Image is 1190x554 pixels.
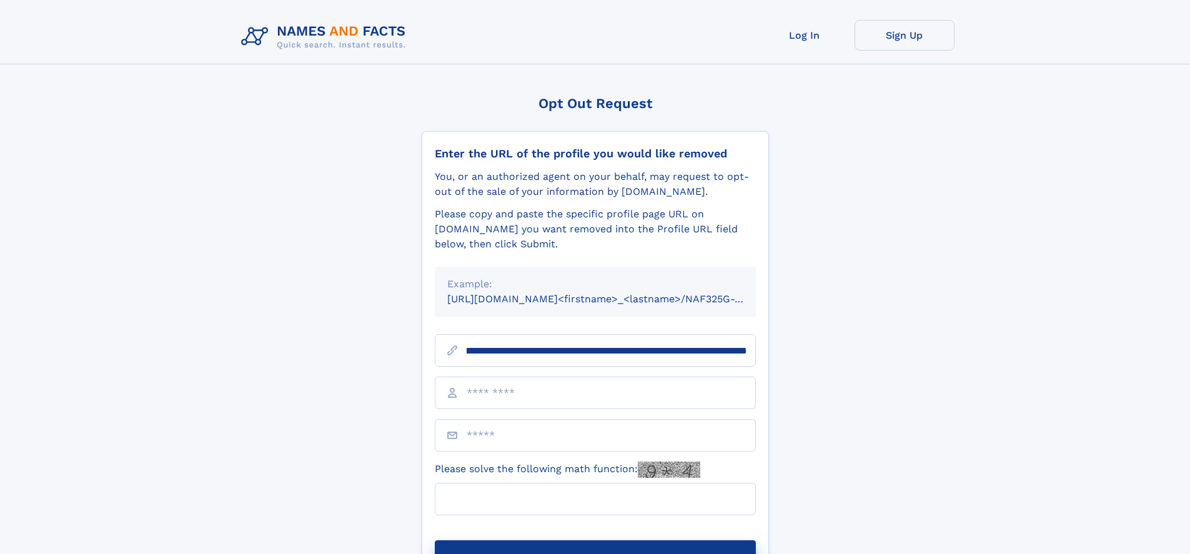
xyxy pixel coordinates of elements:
[435,207,756,252] div: Please copy and paste the specific profile page URL on [DOMAIN_NAME] you want removed into the Pr...
[855,20,954,51] a: Sign Up
[422,96,769,111] div: Opt Out Request
[447,293,780,305] small: [URL][DOMAIN_NAME]<firstname>_<lastname>/NAF325G-xxxxxxxx
[447,277,743,292] div: Example:
[435,147,756,161] div: Enter the URL of the profile you would like removed
[435,169,756,199] div: You, or an authorized agent on your behalf, may request to opt-out of the sale of your informatio...
[755,20,855,51] a: Log In
[236,20,416,54] img: Logo Names and Facts
[435,462,700,478] label: Please solve the following math function:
